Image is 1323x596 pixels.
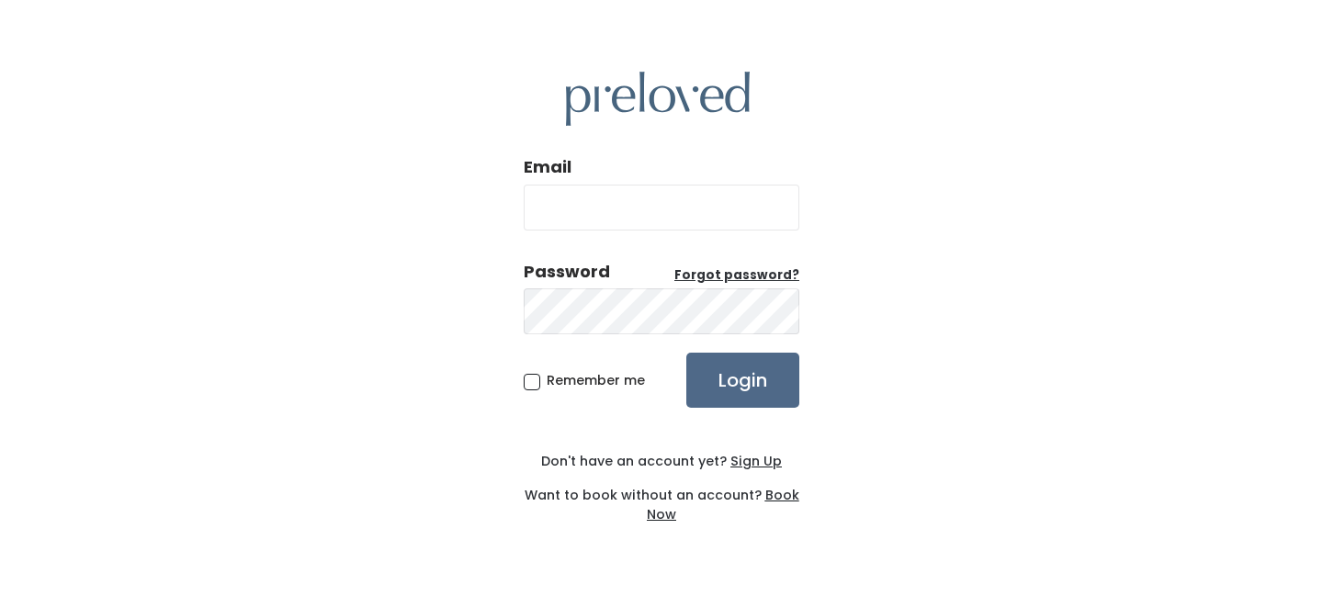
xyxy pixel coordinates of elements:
div: Password [524,260,610,284]
a: Forgot password? [674,266,799,285]
div: Want to book without an account? [524,471,799,524]
div: Don't have an account yet? [524,452,799,471]
u: Sign Up [730,452,782,470]
u: Forgot password? [674,266,799,284]
span: Remember me [547,371,645,389]
a: Sign Up [727,452,782,470]
a: Book Now [647,486,799,523]
label: Email [524,155,571,179]
img: preloved logo [566,72,750,126]
input: Login [686,353,799,408]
